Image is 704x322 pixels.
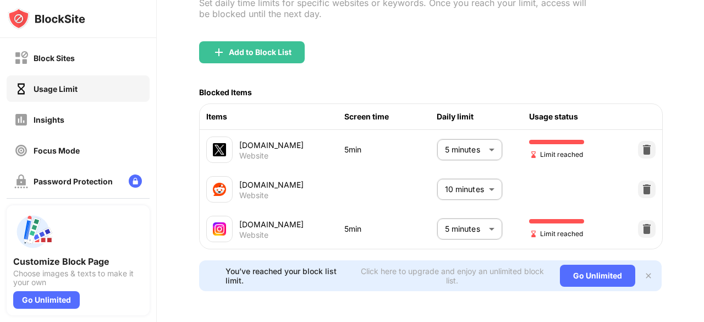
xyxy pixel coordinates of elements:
div: Website [239,230,268,240]
img: favicons [213,143,226,156]
div: You’ve reached your block list limit. [226,266,351,285]
img: focus-off.svg [14,144,28,157]
div: Blocked Items [199,88,252,97]
div: Customize Block Page [13,256,143,267]
div: Choose images & texts to make it your own [13,269,143,287]
div: Usage Limit [34,84,78,94]
img: favicons [213,222,226,236]
div: Insights [34,115,64,124]
div: Usage status [529,111,621,123]
img: password-protection-off.svg [14,174,28,188]
div: Password Protection [34,177,113,186]
img: lock-menu.svg [129,174,142,188]
div: [DOMAIN_NAME] [239,179,344,190]
div: Go Unlimited [13,291,80,309]
div: Daily limit [437,111,529,123]
div: Click here to upgrade and enjoy an unlimited block list. [358,266,547,285]
div: [DOMAIN_NAME] [239,139,344,151]
div: Block Sites [34,53,75,63]
p: 10 minutes [445,183,485,195]
img: x-button.svg [644,271,653,280]
div: Items [206,111,344,123]
p: 5 minutes [445,223,485,235]
img: insights-off.svg [14,113,28,127]
div: [DOMAIN_NAME] [239,219,344,230]
img: hourglass-end.svg [529,230,538,238]
p: 5 minutes [445,144,485,156]
img: time-usage-on.svg [14,82,28,96]
img: block-off.svg [14,51,28,65]
div: Website [239,151,268,161]
div: Add to Block List [229,48,291,57]
div: Website [239,190,268,200]
img: push-custom-page.svg [13,212,53,252]
div: Screen time [344,111,437,123]
img: hourglass-end.svg [529,150,538,159]
img: favicons [213,183,226,196]
span: Limit reached [529,149,583,160]
img: logo-blocksite.svg [8,8,85,30]
span: Limit reached [529,228,583,239]
div: Focus Mode [34,146,80,155]
div: 5min [344,144,437,156]
div: Go Unlimited [560,265,635,287]
div: 5min [344,223,437,235]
